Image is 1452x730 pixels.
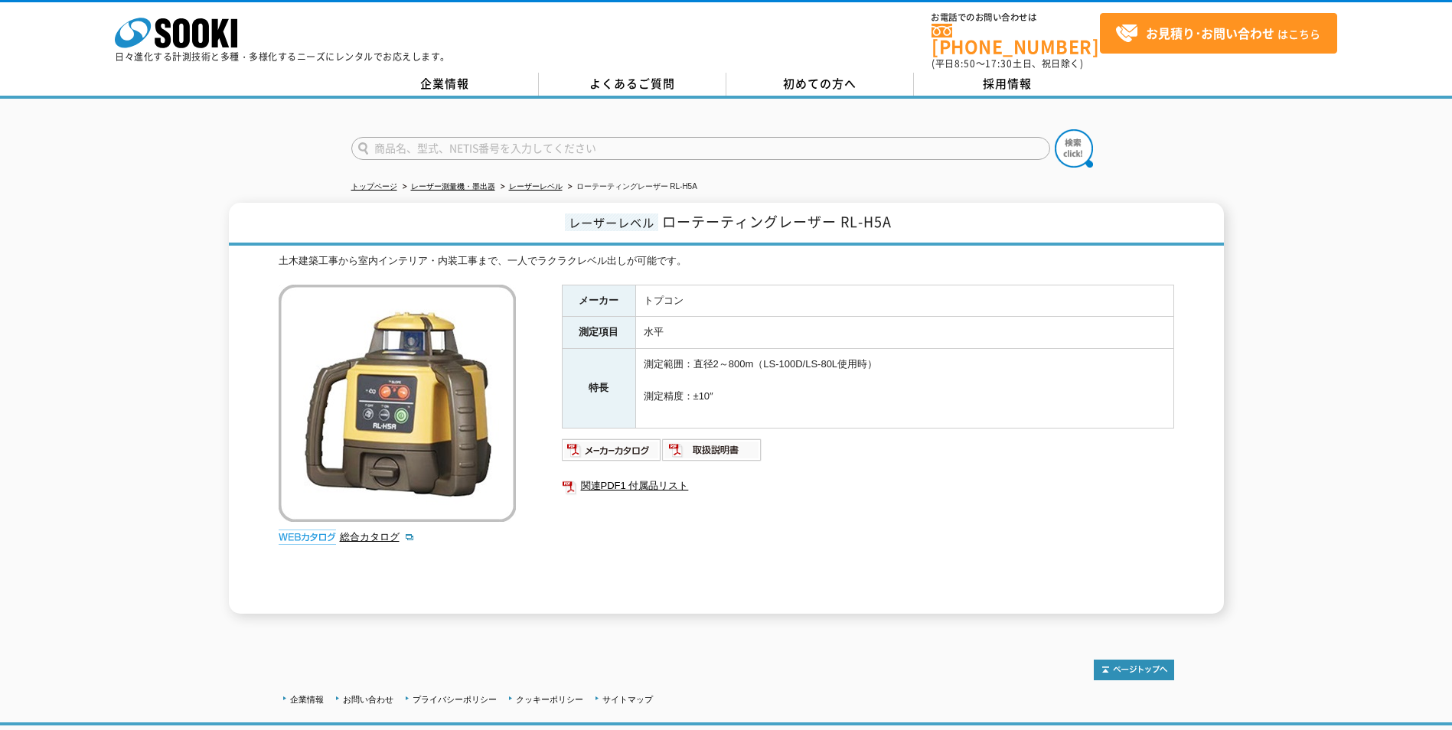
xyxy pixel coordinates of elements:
img: 取扱説明書 [662,438,762,462]
td: トプコン [635,285,1173,317]
a: 初めての方へ [726,73,914,96]
th: メーカー [562,285,635,317]
a: 企業情報 [290,695,324,704]
a: [PHONE_NUMBER] [932,24,1100,55]
a: お見積り･お問い合わせはこちら [1100,13,1337,54]
a: よくあるご質問 [539,73,726,96]
th: 測定項目 [562,317,635,349]
span: お電話でのお問い合わせは [932,13,1100,22]
li: ローテーティングレーザー RL-H5A [565,179,697,195]
span: ローテーティングレーザー RL-H5A [662,211,892,232]
a: トップページ [351,182,397,191]
a: お問い合わせ [343,695,393,704]
span: 初めての方へ [783,75,857,92]
a: 取扱説明書 [662,448,762,460]
a: 企業情報 [351,73,539,96]
td: 水平 [635,317,1173,349]
img: メーカーカタログ [562,438,662,462]
a: クッキーポリシー [516,695,583,704]
a: プライバシーポリシー [413,695,497,704]
div: 土木建築工事から室内インテリア・内装工事まで、一人でラクラクレベル出しが可能です。 [279,253,1174,269]
a: 採用情報 [914,73,1101,96]
span: 17:30 [985,57,1013,70]
a: レーザー測量機・墨出器 [411,182,495,191]
a: レーザーレベル [509,182,563,191]
img: webカタログ [279,530,336,545]
a: 関連PDF1 付属品リスト [562,476,1174,496]
th: 特長 [562,349,635,429]
span: (平日 ～ 土日、祝日除く) [932,57,1083,70]
span: 8:50 [954,57,976,70]
strong: お見積り･お問い合わせ [1146,24,1274,42]
a: サイトマップ [602,695,653,704]
span: はこちら [1115,22,1320,45]
span: レーザーレベル [565,213,658,231]
td: 測定範囲：直径2～800m（LS-100D/LS-80L使用時） 測定精度：±10″ [635,349,1173,429]
img: ローテーティングレーザー RL-H5A [279,285,516,522]
a: 総合カタログ [340,531,415,543]
input: 商品名、型式、NETIS番号を入力してください [351,137,1050,160]
a: メーカーカタログ [562,448,662,460]
img: トップページへ [1094,660,1174,680]
img: btn_search.png [1055,129,1093,168]
p: 日々進化する計測技術と多種・多様化するニーズにレンタルでお応えします。 [115,52,450,61]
